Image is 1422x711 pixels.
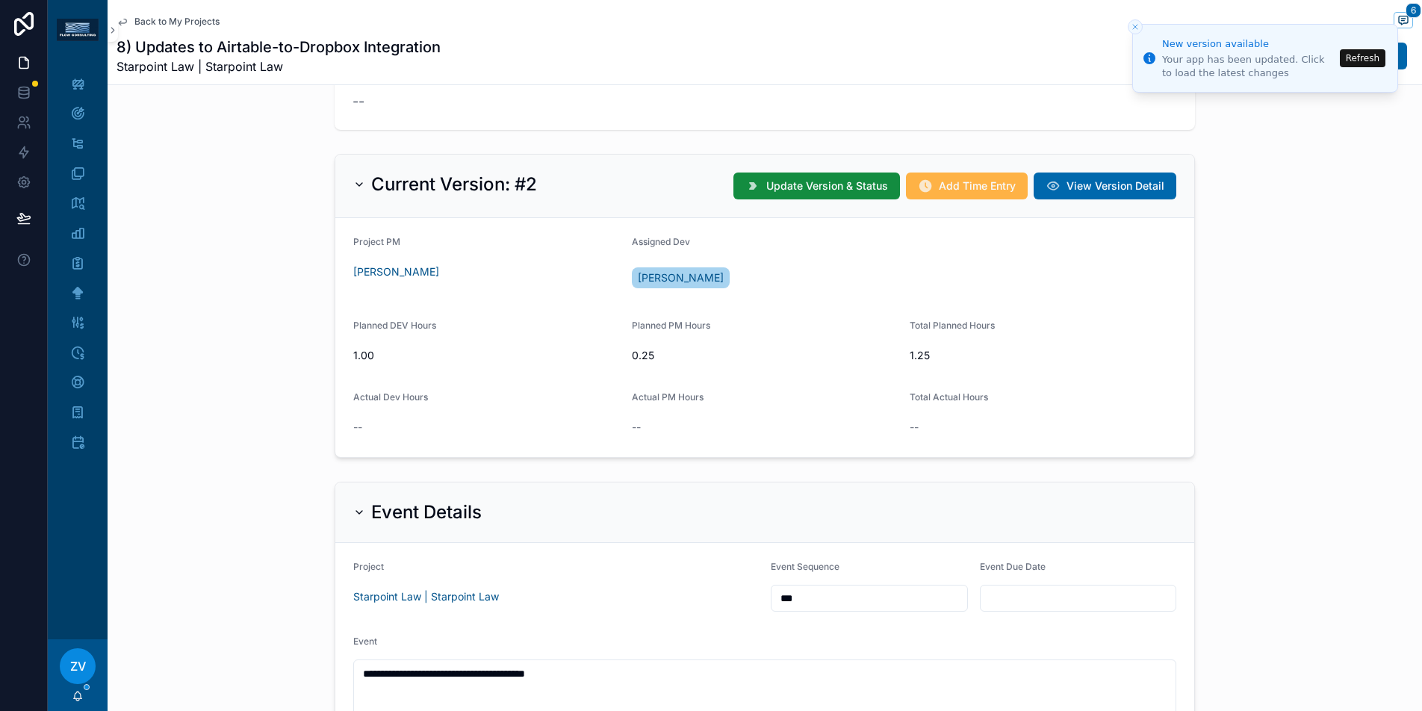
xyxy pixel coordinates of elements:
button: 6 [1394,12,1413,31]
div: New version available [1162,37,1335,52]
h1: 8) Updates to Airtable-to-Dropbox Integration [117,37,441,58]
span: -- [910,420,919,435]
a: Starpoint Law | Starpoint Law [353,589,499,604]
span: -- [353,420,362,435]
button: View Version Detail [1034,173,1176,199]
span: Event [353,636,377,647]
span: Actual Dev Hours [353,391,428,403]
span: 1.25 [910,348,1176,363]
span: Project PM [353,236,400,247]
span: [PERSON_NAME] [638,270,724,285]
span: Total Actual Hours [910,391,988,403]
span: Starpoint Law | Starpoint Law [117,58,441,75]
span: Back to My Projects [134,16,220,28]
h2: Event Details [371,500,482,524]
span: View Version Detail [1066,178,1164,193]
span: ZV [70,657,86,675]
span: Update Version & Status [766,178,888,193]
button: Refresh [1340,49,1385,67]
button: Close toast [1128,19,1143,34]
span: -- [632,420,641,435]
span: Planned DEV Hours [353,320,436,331]
span: Total Planned Hours [910,320,995,331]
span: Event Due Date [980,561,1046,572]
a: [PERSON_NAME] [632,267,730,288]
span: 0.25 [632,348,898,363]
img: App logo [57,19,99,41]
span: -- [353,91,364,112]
span: Add Time Entry [939,178,1016,193]
div: scrollable content [48,60,108,475]
span: 1.00 [353,348,620,363]
a: [PERSON_NAME] [353,264,439,279]
h2: Current Version: #2 [371,173,537,196]
a: Back to My Projects [117,16,220,28]
button: Add Time Entry [906,173,1028,199]
span: Event Sequence [771,561,839,572]
span: Project [353,561,384,572]
span: 6 [1406,3,1421,18]
span: Planned PM Hours [632,320,710,331]
span: Assigned Dev [632,236,690,247]
div: Your app has been updated. Click to load the latest changes [1162,53,1335,80]
button: Update Version & Status [733,173,900,199]
span: Actual PM Hours [632,391,704,403]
